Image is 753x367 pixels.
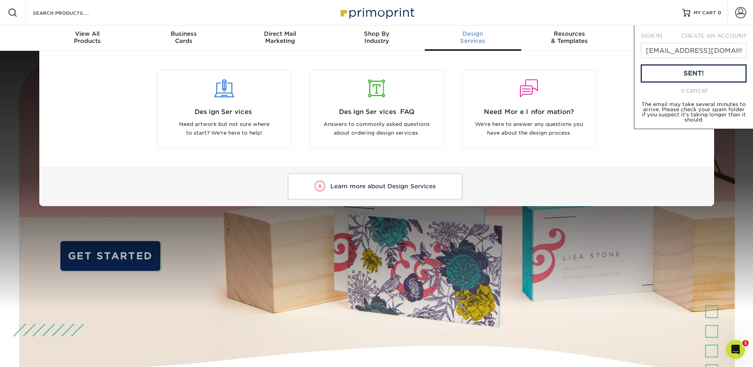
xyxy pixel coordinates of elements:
a: Resources& Templates [521,25,618,51]
span: Shop By [328,30,425,37]
div: Marketing [232,30,328,44]
a: Design Services FAQ Answers to commonly asked questions about ordering design services. [306,70,447,148]
div: Industry [328,30,425,44]
span: Design Services FAQ [316,107,437,117]
iframe: Intercom live chat [726,340,745,359]
span: 0 [718,10,721,15]
p: Answers to commonly asked questions about ordering design services. [316,120,437,138]
span: Direct Mail [232,30,328,37]
span: Resources [521,30,618,37]
p: We're here to answer any questions you have about the design process. [468,120,590,138]
a: Direct MailMarketing [232,25,328,51]
a: Shop ByIndustry [328,25,425,51]
div: Services [425,30,521,44]
input: SEARCH PRODUCTS..... [32,8,110,17]
a: DesignServices [425,25,521,51]
span: CREATE AN ACCOUNT [681,33,747,39]
div: & Support [618,30,714,44]
span: MY CART [693,10,716,16]
a: Contact& Support [618,25,714,51]
a: sent! [641,64,747,83]
img: Primoprint [337,4,416,21]
small: The email may take several minutes to arrive. Please check your spam folder if you suspect it's t... [641,101,746,123]
a: BusinessCards [135,25,232,51]
span: Design [425,30,521,37]
span: Design Services [164,107,285,117]
span: Contact [618,30,714,37]
a: View AllProducts [39,25,136,51]
span: SIGN IN [641,33,662,39]
span: Need More Information? [468,107,590,117]
div: Cards [135,30,232,44]
a: Design Services Need artwork but not sure where to start? We're here to help! [154,70,295,148]
span: 1 [742,340,749,346]
span: Learn more about Design Services [330,183,436,190]
span: Business [135,30,232,37]
div: Products [39,30,136,44]
span: View All [39,30,136,37]
input: Email [641,43,747,58]
a: Learn more about Design Services [287,173,463,200]
a: Need More Information? We're here to answer any questions you have about the design process. [459,70,599,148]
div: cancel [641,86,747,95]
div: & Templates [521,30,618,44]
p: Need artwork but not sure where to start? We're here to help! [164,120,285,138]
